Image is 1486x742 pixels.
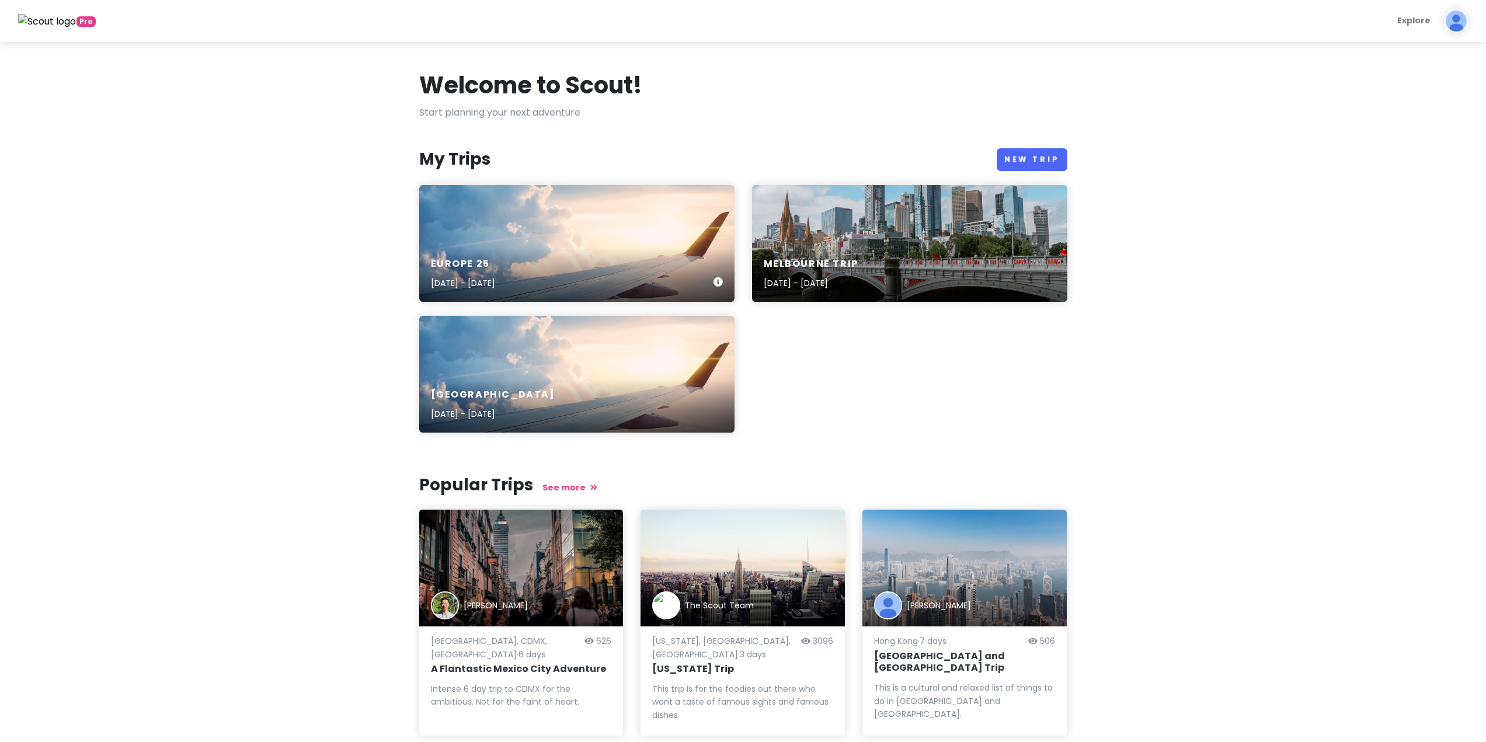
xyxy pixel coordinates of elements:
a: New Trip [997,148,1067,171]
p: [GEOGRAPHIC_DATA], CDMX, [GEOGRAPHIC_DATA] · 6 days [431,635,580,661]
div: This trip is for the foodies out there who want a taste of famous sights and famous dishes [652,682,833,722]
span: 626 [596,635,611,647]
h6: Europe 25 [431,258,495,270]
p: [DATE] - [DATE] [431,277,495,290]
a: aerial photography of airliner[GEOGRAPHIC_DATA][DATE] - [DATE] [419,316,735,433]
a: Pro [18,13,96,29]
span: 506 [1040,635,1055,647]
p: [DATE] - [DATE] [764,277,858,290]
h6: [GEOGRAPHIC_DATA] [431,389,555,401]
div: This is a cultural and relaxed list of things to do in [GEOGRAPHIC_DATA] and [GEOGRAPHIC_DATA]. [874,681,1055,720]
div: Intense 6 day trip to CDMX for the ambitious. Not for the faint of heart. [431,682,612,709]
p: Start planning your next adventure [419,105,1067,120]
a: aerial photography of airlinerEurope 25[DATE] - [DATE] [419,185,735,302]
a: See more [542,482,597,493]
img: Trip author [874,591,902,619]
img: User profile [1445,9,1468,33]
div: The Scout Team [685,599,754,612]
a: bird's-eye view photography of city buildingsTrip author[PERSON_NAME]Hong Kong·7 days506[GEOGRAPH... [862,510,1067,736]
h6: [GEOGRAPHIC_DATA] and [GEOGRAPHIC_DATA] Trip [874,650,1055,675]
a: white bridge across city buildingsMelbourne Trip[DATE] - [DATE] [752,185,1067,302]
p: [DATE] - [DATE] [431,407,555,420]
div: [PERSON_NAME] [464,599,528,612]
h6: [US_STATE] Trip [652,663,833,675]
a: Trip author[PERSON_NAME][GEOGRAPHIC_DATA], CDMX, [GEOGRAPHIC_DATA]·6 days626A Flantastic Mexico C... [419,510,624,736]
h6: Melbourne Trip [764,258,858,270]
a: Trip authorThe Scout Team[US_STATE], [GEOGRAPHIC_DATA], [GEOGRAPHIC_DATA]·3 days3096[US_STATE] Tr... [641,510,845,736]
a: Explore [1393,9,1435,32]
img: Scout logo [18,14,76,29]
span: greetings, globetrotter [76,16,96,27]
div: [PERSON_NAME] [907,599,971,612]
img: Trip author [431,591,459,619]
h3: Popular Trips [419,475,1067,496]
h1: Welcome to Scout! [419,70,642,100]
p: Hong Kong · 7 days [874,635,1024,647]
h3: My Trips [419,149,490,170]
p: [US_STATE], [GEOGRAPHIC_DATA], [GEOGRAPHIC_DATA] · 3 days [652,635,796,661]
img: Trip author [652,591,680,619]
span: 3096 [813,635,833,647]
h6: A Flantastic Mexico City Adventure [431,663,612,675]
